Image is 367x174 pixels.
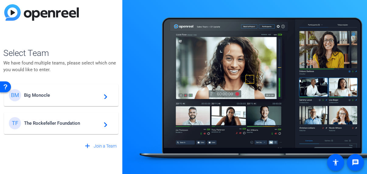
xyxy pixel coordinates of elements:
[94,143,117,149] span: Join a Team
[100,92,107,99] mat-icon: navigate_next
[9,117,21,129] div: TF
[9,89,21,101] div: BM
[3,47,119,60] span: Select Team
[24,92,100,98] span: Big Monocle
[3,60,119,73] p: We have found multiple teams, please select which one you would like to enter.
[332,159,339,166] mat-icon: accessibility
[84,142,91,150] mat-icon: add
[24,120,100,126] span: The Rockefeller Foundation
[352,159,359,166] mat-icon: message
[100,120,107,127] mat-icon: navigate_next
[4,4,79,21] img: blue-gradient.svg
[81,141,119,152] button: Join a Team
